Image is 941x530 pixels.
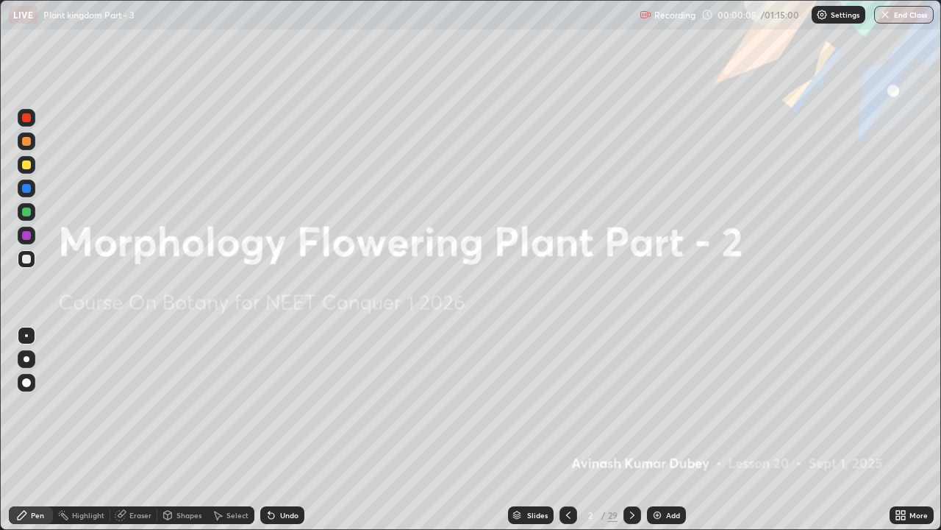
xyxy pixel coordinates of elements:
p: Recording [654,10,695,21]
div: Highlight [72,512,104,519]
img: class-settings-icons [816,9,828,21]
div: 2 [583,511,598,520]
div: 29 [608,509,618,522]
div: Undo [280,512,298,519]
img: end-class-cross [879,9,891,21]
img: recording.375f2c34.svg [640,9,651,21]
div: Eraser [129,512,151,519]
div: Shapes [176,512,201,519]
img: add-slide-button [651,509,663,521]
div: Pen [31,512,44,519]
p: LIVE [13,9,33,21]
p: Settings [831,11,859,18]
button: End Class [874,6,934,24]
div: / [601,511,605,520]
div: More [909,512,928,519]
div: Slides [527,512,548,519]
p: Plant kingdom Part - 3 [43,9,135,21]
div: Select [226,512,248,519]
div: Add [666,512,680,519]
